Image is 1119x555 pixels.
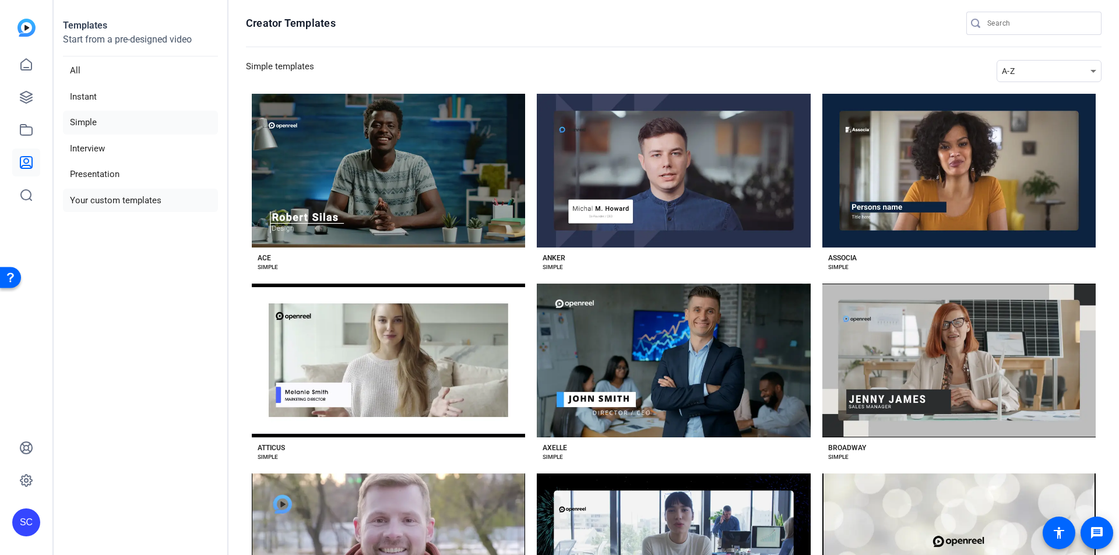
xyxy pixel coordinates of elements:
[63,137,218,161] li: Interview
[63,85,218,109] li: Instant
[828,443,866,453] div: BROADWAY
[543,453,563,462] div: SIMPLE
[63,189,218,213] li: Your custom templates
[537,284,810,437] button: Template image
[258,263,278,272] div: SIMPLE
[63,111,218,135] li: Simple
[543,253,565,263] div: ANKER
[246,16,336,30] h1: Creator Templates
[828,453,849,462] div: SIMPLE
[258,453,278,462] div: SIMPLE
[63,20,107,31] strong: Templates
[1090,526,1104,540] mat-icon: message
[63,162,218,186] li: Presentation
[258,443,285,453] div: ATTICUS
[822,284,1096,437] button: Template image
[17,19,36,37] img: blue-gradient.svg
[252,94,525,248] button: Template image
[252,284,525,437] button: Template image
[63,59,218,83] li: All
[246,60,314,82] h3: Simple templates
[537,94,810,248] button: Template image
[543,443,567,453] div: AXELLE
[63,33,218,56] p: Start from a pre-designed video
[258,253,271,263] div: ACE
[828,253,857,263] div: ASSOCIA
[828,263,849,272] div: SIMPLE
[12,508,40,536] div: SC
[1052,526,1066,540] mat-icon: accessibility
[543,263,563,272] div: SIMPLE
[987,16,1092,30] input: Search
[822,94,1096,248] button: Template image
[1002,66,1015,76] span: A-Z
